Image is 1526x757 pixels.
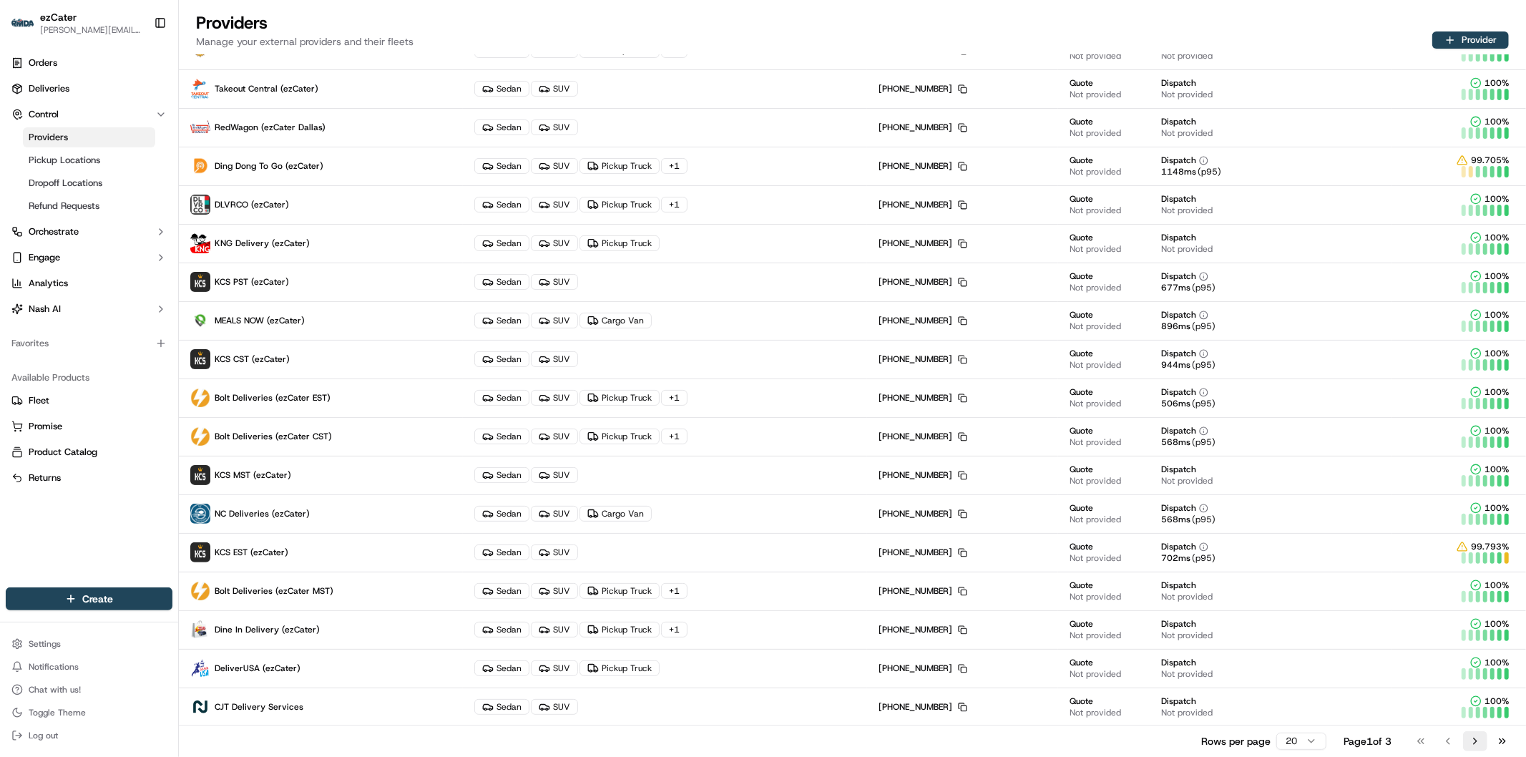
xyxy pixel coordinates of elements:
[49,137,235,151] div: Start new chat
[190,465,210,485] img: kcs-delivery.png
[11,394,167,407] a: Fleet
[1485,425,1509,436] span: 100 %
[474,351,529,367] div: Sedan
[1161,668,1213,680] span: Not provided
[1070,321,1121,332] span: Not provided
[474,467,529,483] div: Sedan
[1485,193,1509,205] span: 100 %
[1070,348,1093,359] span: Quote
[190,620,210,640] img: v_1242_poe.png
[661,158,688,174] div: + 1
[29,225,79,238] span: Orchestrate
[1161,591,1213,602] span: Not provided
[1485,309,1509,321] span: 100 %
[1161,425,1208,436] button: Dispatch
[1070,552,1121,564] span: Not provided
[474,583,529,599] div: Sedan
[661,429,688,444] div: + 1
[531,506,578,522] div: SUV
[1070,127,1121,139] span: Not provided
[190,388,210,408] img: bolt_logo.png
[121,209,132,220] div: 💻
[190,426,210,446] img: bolt_logo.png
[1070,541,1093,552] span: Quote
[579,583,660,599] div: Pickup Truck
[1070,309,1093,321] span: Quote
[1070,695,1093,707] span: Quote
[190,156,210,176] img: ddtg_logo_v2.png
[190,272,210,292] img: kcs-delivery.png
[474,390,529,406] div: Sedan
[1070,232,1093,243] span: Quote
[215,353,290,365] span: KCS CST (ezCater)
[531,699,578,715] div: SUV
[215,469,291,481] span: KCS MST (ezCater)
[579,313,652,328] div: Cargo Van
[1161,205,1213,216] span: Not provided
[196,11,414,34] h1: Providers
[1485,386,1509,398] span: 100 %
[215,392,331,404] span: Bolt Deliveries (ezCater EST)
[6,103,172,126] button: Control
[29,303,61,316] span: Nash AI
[101,242,173,253] a: Powered byPylon
[879,199,967,210] div: [PHONE_NUMBER]
[49,151,181,162] div: We're available if you need us!
[29,684,81,695] span: Chat with us!
[1070,591,1121,602] span: Not provided
[531,351,578,367] div: SUV
[1070,155,1093,166] span: Quote
[1070,243,1121,255] span: Not provided
[1485,695,1509,707] span: 100 %
[215,238,310,249] span: KNG Delivery (ezCater)
[6,703,172,723] button: Toggle Theme
[1485,116,1509,127] span: 100 %
[531,235,578,251] div: SUV
[879,238,967,249] div: [PHONE_NUMBER]
[196,34,414,49] p: Manage your external providers and their fleets
[879,122,967,133] div: [PHONE_NUMBER]
[1201,734,1271,748] p: Rows per page
[1161,514,1190,525] span: 568 ms
[579,390,660,406] div: Pickup Truck
[215,83,318,94] span: Takeout Central (ezCater)
[243,141,260,158] button: Start new chat
[29,200,99,213] span: Refund Requests
[1070,425,1093,436] span: Quote
[14,209,26,220] div: 📗
[14,137,40,162] img: 1736555255976-a54dd68f-1ca7-489b-9aae-adbdc363a1c4
[82,592,113,606] span: Create
[474,622,529,638] div: Sedan
[1161,386,1208,398] button: Dispatch
[474,313,529,328] div: Sedan
[531,197,578,213] div: SUV
[190,233,210,253] img: images
[29,108,59,121] span: Control
[1161,321,1190,332] span: 896 ms
[1161,630,1213,641] span: Not provided
[1161,541,1208,552] button: Dispatch
[1192,321,1216,332] span: (p95)
[29,730,58,741] span: Log out
[6,467,172,489] button: Returns
[29,446,97,459] span: Product Catalog
[531,622,578,638] div: SUV
[6,415,172,438] button: Promise
[474,429,529,444] div: Sedan
[1485,502,1509,514] span: 100 %
[1192,359,1216,371] span: (p95)
[1161,436,1190,448] span: 568 ms
[531,313,578,328] div: SUV
[531,429,578,444] div: SUV
[215,508,310,519] span: NC Deliveries (ezCater)
[14,57,260,80] p: Welcome 👋
[142,243,173,253] span: Pylon
[6,726,172,746] button: Log out
[1070,514,1121,525] span: Not provided
[531,544,578,560] div: SUV
[14,14,43,43] img: Nash
[6,634,172,654] button: Settings
[40,10,77,24] button: ezCater
[1198,166,1221,177] span: (p95)
[1070,359,1121,371] span: Not provided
